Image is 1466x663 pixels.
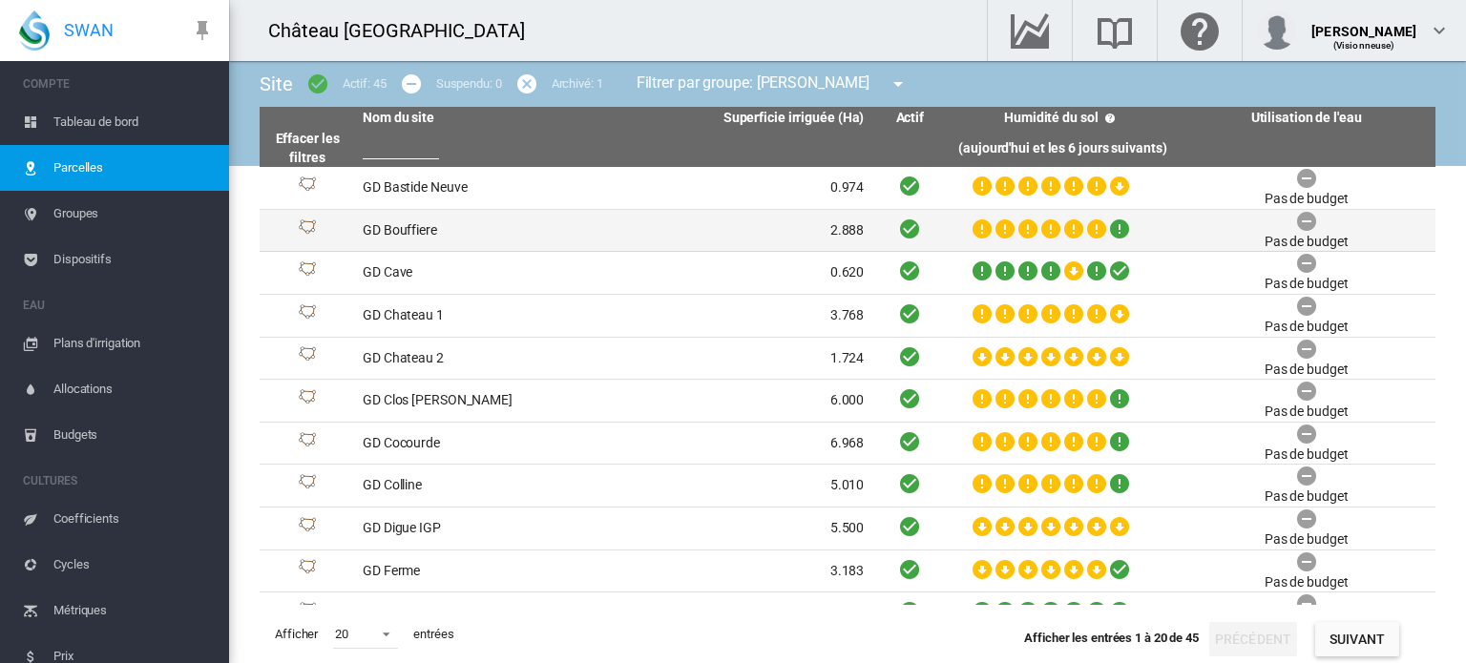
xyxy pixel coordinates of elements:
td: 0.974 [614,167,872,209]
md-icon: icon-help-circle [1099,107,1121,130]
md-icon: icon-checkbox-marked-circle [306,73,329,95]
div: Archivé: 1 [552,75,603,93]
span: Tableau de bord [53,99,214,145]
img: 1.svg [296,261,319,284]
div: Site Id: 33501 [267,432,347,455]
tr: Site Id: 33496 GD Cave 0.620 Pas de budget [260,252,1435,295]
span: Groupes [53,191,214,237]
span: Cycles [53,542,214,588]
td: GD Digue IGP [355,508,614,549]
div: [PERSON_NAME] [1311,14,1416,33]
md-icon: icon-menu-down [887,73,910,95]
div: Pas de budget [1265,530,1349,549]
a: Effacer les filtres [276,131,340,165]
img: 1.svg [296,432,319,455]
span: CULTURES [23,466,214,496]
th: Utilisation de l'eau [1177,107,1435,130]
img: SWAN-Landscape-Logo-Colour-drop.png [19,10,50,51]
img: 1.svg [296,389,319,412]
div: Pas de budget [1265,361,1349,380]
div: 20 [335,627,348,641]
tr: Site Id: 33494 GD Chateau 1 3.768 Pas de budget [260,295,1435,338]
div: Suspendu: 0 [436,75,502,93]
div: Site Id: 33502 [267,559,347,582]
td: 5.500 [614,508,872,549]
span: COMPTE [23,69,214,99]
img: profile.jpg [1258,11,1296,50]
button: Suivant [1315,622,1399,656]
span: Plans d'irrigation [53,321,214,366]
td: GD Fleur IGP [355,592,614,634]
span: Coefficients [53,496,214,542]
tr: Site Id: 33498 GD Fleur IGP 1.389 Pas de budget [260,592,1435,635]
span: (Visionneuse) [1333,40,1395,51]
div: Pas de budget [1265,190,1349,209]
td: 2.888 [614,210,872,252]
td: 1.389 [614,592,872,634]
md-icon: Accéder au Data Hub [1007,19,1053,42]
tr: Site Id: 33501 GD Cocourde 6.968 Pas de budget [260,423,1435,466]
th: Superficie irriguée (Ha) [614,107,872,130]
div: Pas de budget [1265,275,1349,294]
span: Site [260,73,293,95]
div: Site Id: 33491 [267,176,347,199]
th: Nom du site [355,107,614,130]
td: GD Cocourde [355,423,614,465]
img: 1.svg [296,559,319,582]
md-icon: Recherche dans la librairie [1092,19,1138,42]
td: GD Chateau 2 [355,338,614,380]
img: 1.svg [296,602,319,625]
tr: Site Id: 33497 GD Chateau 2 1.724 Pas de budget [260,338,1435,381]
span: Parcelles [53,145,214,191]
td: GD Ferme [355,550,614,592]
tr: Site Id: 33499 GD Colline 5.010 Pas de budget [260,465,1435,508]
div: Site Id: 33494 [267,304,347,327]
span: entrées [406,618,461,651]
td: 3.183 [614,550,872,592]
td: GD Clos [PERSON_NAME] [355,380,614,422]
div: Pas de budget [1265,403,1349,422]
tr: Site Id: 33503 GD Digue IGP 5.500 Pas de budget [260,508,1435,550]
td: GD Bouffiere [355,210,614,252]
div: Pas de budget [1265,445,1349,465]
img: 1.svg [296,517,319,540]
img: 1.svg [296,346,319,369]
span: Dispositifs [53,237,214,282]
tr: Site Id: 33500 GD Clos [PERSON_NAME] 6.000 Pas de budget [260,380,1435,423]
div: Site Id: 33495 [267,219,347,242]
div: Site Id: 33503 [267,517,347,540]
td: 6.968 [614,423,872,465]
th: Humidité du sol [948,107,1177,130]
th: (aujourd'hui et les 6 jours suivants) [948,130,1177,167]
td: GD Colline [355,465,614,507]
span: Budgets [53,412,214,458]
button: icon-menu-down [879,65,917,103]
div: Site Id: 33497 [267,346,347,369]
tr: Site Id: 33502 GD Ferme 3.183 Pas de budget [260,550,1435,593]
button: Précédent [1209,622,1297,656]
img: 1.svg [296,219,319,242]
td: 6.000 [614,380,872,422]
td: 0.620 [614,252,872,294]
td: 5.010 [614,465,872,507]
span: EAU [23,290,214,321]
div: Pas de budget [1265,487,1349,507]
tr: Site Id: 33495 GD Bouffiere 2.888 Pas de budget [260,210,1435,253]
div: Pas de budget [1265,318,1349,337]
span: Allocations [53,366,214,412]
div: Site Id: 33500 [267,389,347,412]
span: SWAN [64,18,114,42]
th: Actif [871,107,948,130]
div: Filtrer par groupe: [PERSON_NAME] [622,65,924,103]
md-icon: icon-minus-circle [400,73,423,95]
div: Actif: 45 [343,75,387,93]
div: Pas de budget [1265,233,1349,252]
md-icon: Cliquez ici pour obtenir de l'aide [1177,19,1223,42]
td: GD Chateau 1 [355,295,614,337]
td: GD Cave [355,252,614,294]
div: Pas de budget [1265,573,1349,592]
tr: Site Id: 33491 GD Bastide Neuve 0.974 Pas de budget [260,167,1435,210]
img: 1.svg [296,474,319,497]
span: Métriques [53,588,214,633]
img: 1.svg [296,176,319,199]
